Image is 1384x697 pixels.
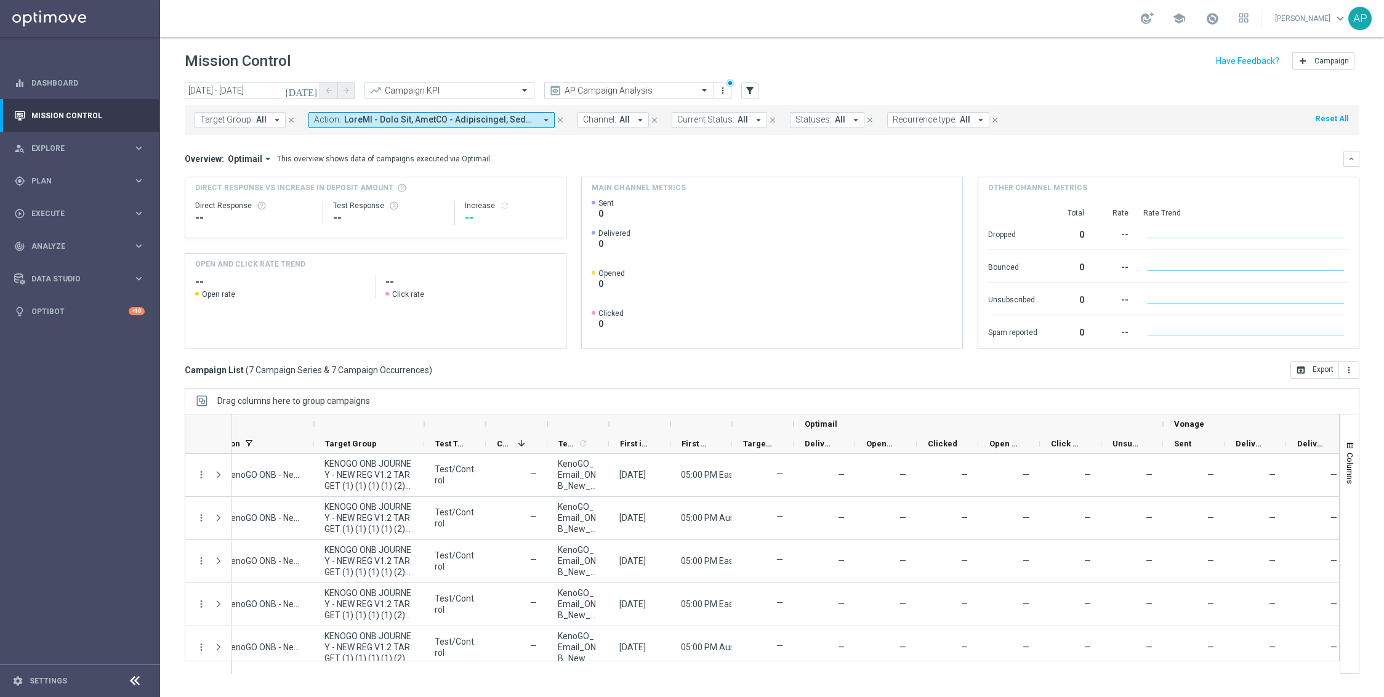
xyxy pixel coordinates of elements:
[324,544,414,578] span: KENOGO ONB JOURNEY - NEW REG V1.2 TARGET (1) (1) (1) (1) (2) (1) - Campaign 3
[1330,556,1337,566] span: Delivery Rate = Delivered / Sent
[369,84,382,97] i: trending_up
[14,176,145,186] button: gps_fixed Plan keyboard_arrow_right
[541,115,552,126] i: arrow_drop_down
[324,631,414,664] span: KENOGO ONB JOURNEY - NEW REG V1.2 TARGET (1) (1) (1) (1) (2) (1) - Campaign 5
[960,115,970,125] span: All
[776,597,783,608] label: —
[14,143,145,153] button: person_search Explore keyboard_arrow_right
[961,599,968,609] span: —
[1146,556,1153,566] span: Unsubscribed Rate = Unsubscribes / Delivered
[1330,599,1337,609] span: Delivery Rate = Delivered / Sent
[991,116,999,124] i: close
[850,115,861,126] i: arrow_drop_down
[556,116,565,124] i: close
[598,198,614,208] span: Sent
[202,289,235,299] span: Open rate
[635,115,646,126] i: arrow_drop_down
[530,468,537,479] label: —
[1052,224,1084,243] div: 0
[1023,556,1029,566] span: Open Rate = Opened / Delivered
[224,153,277,164] button: Optimail arrow_drop_down
[1146,513,1153,523] span: Unsubscribed Rate = Unsubscribes / Delivered
[14,78,145,88] button: equalizer Dashboard
[497,439,513,448] span: Control Customers
[743,439,773,448] span: Targeted Customers
[753,115,764,126] i: arrow_drop_down
[283,82,320,100] button: [DATE]
[314,115,341,125] span: Action:
[435,593,475,615] div: Test/Control
[558,544,598,578] span: KenoGO_Email_ONB_New_Reg_DAY1_V2_REST
[989,113,1000,127] button: close
[195,275,366,289] h2: --
[14,209,145,219] div: play_circle_outline Execute keyboard_arrow_right
[682,439,711,448] span: First Send Time
[1146,470,1153,480] span: Unsubscribed Rate = Unsubscribes / Delivered
[1023,599,1029,609] span: Open Rate = Opened / Delivered
[838,470,845,480] span: Delivery Rate = Delivered / Sent
[1052,256,1084,276] div: 0
[558,501,598,534] span: KenoGO_Email_ONB_New_Reg_DAY1_V2_WA
[435,464,475,486] div: Test/Control
[776,554,783,565] label: —
[1216,57,1279,65] input: Have Feedback?
[324,86,333,95] i: arrow_back
[14,274,145,284] button: Data Studio keyboard_arrow_right
[14,143,25,154] i: person_search
[14,307,145,316] button: lightbulb Optibot +10
[776,511,783,522] label: —
[1274,9,1348,28] a: [PERSON_NAME]keyboard_arrow_down
[558,587,598,621] span: KenoGO_Email_ONB_New_Reg_DAY4_V2_QLD/NSW
[324,587,414,621] span: KENOGO ONB JOURNEY - NEW REG V1.2 TARGET (1) (1) (1) (1) (2) (1) - Campaign 4
[286,113,297,127] button: close
[619,598,646,610] div: 14 Sep 2025, Sunday
[14,241,145,251] button: track_changes Analyze keyboard_arrow_right
[620,439,650,448] span: First in Range
[576,437,588,450] span: Calculate column
[14,208,133,219] div: Execute
[185,497,232,540] div: Press SPACE to select this row.
[31,177,133,185] span: Plan
[530,554,537,565] label: —
[196,555,207,566] button: more_vert
[196,512,207,523] button: more_vert
[14,175,133,187] div: Plan
[196,642,207,653] i: more_vert
[226,598,304,610] span: KenoGO ONB - New Reg V1.3 | EMAIL | Day 4 - Product Variants
[805,439,834,448] span: Delivery Rate
[838,599,845,609] span: Delivery Rate = Delivered / Sent
[619,512,646,523] div: 14 Sep 2025, Sunday
[583,115,616,125] span: Channel:
[31,243,133,250] span: Analyze
[1112,439,1142,448] span: Unsubscribed Rate
[246,365,249,376] span: (
[133,175,145,187] i: keyboard_arrow_right
[988,256,1037,276] div: Bounced
[435,636,475,658] div: Test/Control
[333,211,445,225] div: --
[1084,642,1091,652] span: Click Rate = Clicked / Opened
[598,238,630,249] span: 0
[12,675,23,687] i: settings
[577,112,649,128] button: Channel: All arrow_drop_down
[333,201,445,211] div: Test Response
[1292,52,1354,70] button: add Campaign
[1207,513,1214,523] span: —
[1052,289,1084,308] div: 0
[1023,470,1029,480] span: Open Rate = Opened / Delivered
[899,513,906,523] span: —
[776,640,783,651] label: —
[864,113,875,127] button: close
[1236,439,1265,448] span: Delivered
[598,308,624,318] span: Clicked
[1347,155,1356,163] i: keyboard_arrow_down
[961,470,968,480] span: —
[133,273,145,284] i: keyboard_arrow_right
[1269,470,1276,480] span: —
[226,642,304,653] span: KenoGO ONB - New Reg V1.3 | EMAIL | Day 4 - Spin 'n' GO + USPs
[14,273,133,284] div: Data Studio
[805,419,837,429] span: Optimail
